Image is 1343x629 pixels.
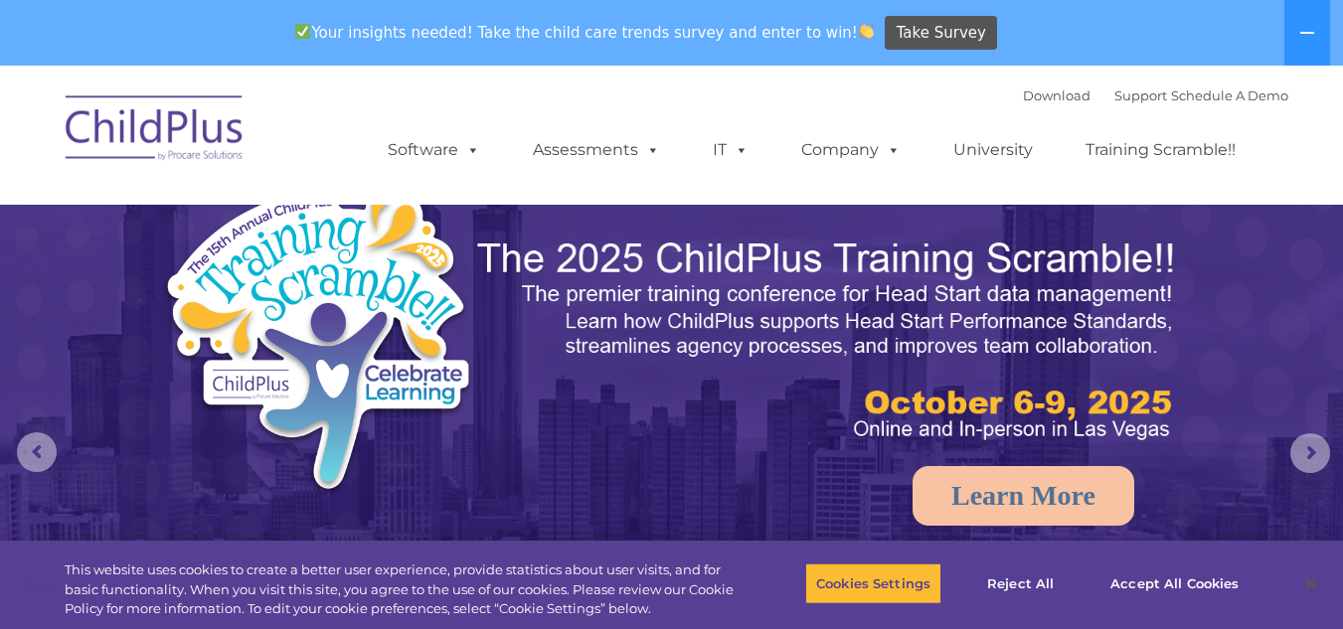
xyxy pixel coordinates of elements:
a: Training Scramble!! [1066,130,1256,170]
a: Download [1023,87,1091,103]
a: Software [368,130,500,170]
button: Close [1289,561,1333,605]
a: Learn More [913,466,1134,526]
img: ✅ [295,24,310,39]
img: ChildPlus by Procare Solutions [56,81,254,181]
button: Accept All Cookies [1099,562,1250,604]
a: Schedule A Demo [1171,87,1288,103]
a: Company [781,130,921,170]
font: | [1023,87,1288,103]
img: 👏 [859,24,874,39]
a: Take Survey [885,16,997,51]
span: Take Survey [897,16,986,51]
span: Last name [276,131,337,146]
a: Assessments [513,130,680,170]
span: Your insights needed! Take the child care trends survey and enter to win! [287,13,883,52]
a: Support [1114,87,1167,103]
span: Phone number [276,213,361,228]
a: University [933,130,1053,170]
a: IT [693,130,768,170]
button: Cookies Settings [805,562,941,604]
div: This website uses cookies to create a better user experience, provide statistics about user visit... [65,560,739,619]
button: Reject All [958,562,1083,604]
